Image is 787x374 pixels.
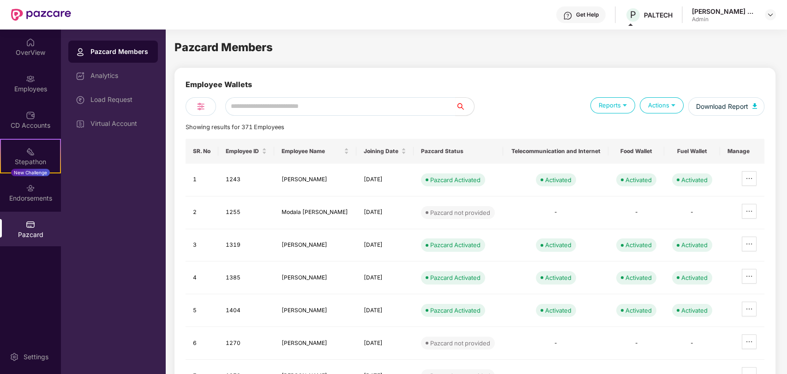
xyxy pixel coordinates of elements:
[545,273,571,282] div: Activated
[608,139,664,164] th: Food Wallet
[767,11,774,18] img: svg+xml;base64,PHN2ZyBpZD0iRHJvcGRvd24tMzJ4MzIiIHhtbG5zPSJodHRwOi8vd3d3LnczLm9yZy8yMDAwL3N2ZyIgd2...
[742,204,757,219] button: ellipsis
[1,157,60,166] div: Stepathon
[76,95,85,105] img: svg+xml;base64,PHN2ZyBpZD0iTG9hZF9SZXF1ZXN0IiBkYXRhLW5hbWU9IkxvYWQgUmVxdWVzdCIgeG1sbnM9Imh0dHA6Ly...
[625,273,652,282] div: Activated
[21,352,51,362] div: Settings
[356,294,414,327] td: [DATE]
[90,47,150,56] div: Pazcard Members
[218,229,274,262] td: 1319
[742,334,757,349] button: ellipsis
[625,175,652,184] div: Activated
[742,171,757,186] button: ellipsis
[218,139,274,164] th: Employee ID
[218,294,274,327] td: 1404
[681,306,708,315] div: Activated
[742,175,756,182] span: ellipsis
[640,97,684,113] div: Actions
[26,74,35,83] img: svg+xml;base64,PHN2ZyBpZD0iRW1wbG95ZWVzIiB4bWxucz0iaHR0cDovL3d3dy53My5vcmcvMjAwMC9zdmciIHdpZHRoPS...
[186,196,218,229] td: 2
[195,101,206,112] img: svg+xml;base64,PHN2ZyB4bWxucz0iaHR0cDovL3d3dy53My5vcmcvMjAwMC9zdmciIHdpZHRoPSIyNCIgaGVpZ2h0PSIyNC...
[356,139,414,164] th: Joining Date
[681,273,708,282] div: Activated
[669,101,678,109] img: svg+xml;base64,PHN2ZyB4bWxucz0iaHR0cDovL3d3dy53My5vcmcvMjAwMC9zdmciIHdpZHRoPSIxOSIgaGVpZ2h0PSIxOS...
[620,101,629,109] img: svg+xml;base64,PHN2ZyB4bWxucz0iaHR0cDovL3d3dy53My5vcmcvMjAwMC9zdmciIHdpZHRoPSIxOSIgaGVpZ2h0PSIxOS...
[26,184,35,193] img: svg+xml;base64,PHN2ZyBpZD0iRW5kb3JzZW1lbnRzIiB4bWxucz0iaHR0cDovL3d3dy53My5vcmcvMjAwMC9zdmciIHdpZH...
[186,327,218,360] td: 6
[720,139,764,164] th: Manage
[90,96,150,103] div: Load Request
[414,139,504,164] th: Pazcard Status
[76,119,85,129] img: svg+xml;base64,PHN2ZyBpZD0iVmlydHVhbF9BY2NvdW50IiBkYXRhLW5hbWU9IlZpcnR1YWwgQWNjb3VudCIgeG1sbnM9Im...
[690,208,694,215] span: -
[274,196,356,229] td: Modala [PERSON_NAME]
[218,164,274,196] td: 1243
[545,306,571,315] div: Activated
[186,229,218,262] td: 3
[186,294,218,327] td: 5
[10,352,19,362] img: svg+xml;base64,PHN2ZyBpZD0iU2V0dGluZy0yMHgyMCIgeG1sbnM9Imh0dHA6Ly93d3cudzMub3JnLzIwMDAvc3ZnIiB3aW...
[635,339,638,346] span: -
[742,240,756,248] span: ellipsis
[218,196,274,229] td: 1255
[430,273,481,282] div: Pazcard Activated
[282,148,342,155] span: Employee Name
[430,175,481,184] div: Pazcard Activated
[90,120,150,127] div: Virtual Account
[186,124,284,131] span: Showing results for 371 Employees
[274,261,356,294] td: [PERSON_NAME]
[90,72,150,79] div: Analytics
[186,261,218,294] td: 4
[430,306,481,315] div: Pazcard Activated
[688,97,764,116] button: Download Report
[742,338,756,345] span: ellipsis
[11,169,50,176] div: New Challenge
[76,71,85,81] img: svg+xml;base64,PHN2ZyBpZD0iRGFzaGJvYXJkIiB4bWxucz0iaHR0cDovL3d3dy53My5vcmcvMjAwMC9zdmciIHdpZHRoPS...
[274,164,356,196] td: [PERSON_NAME]
[644,11,673,19] div: PALTECH
[681,240,708,249] div: Activated
[742,305,756,313] span: ellipsis
[664,139,720,164] th: Fuel Wallet
[274,294,356,327] td: [PERSON_NAME]
[554,208,558,215] span: -
[274,139,356,164] th: Employee Name
[690,339,694,346] span: -
[274,229,356,262] td: [PERSON_NAME]
[742,237,757,251] button: ellipsis
[26,38,35,47] img: svg+xml;base64,PHN2ZyBpZD0iSG9tZSIgeG1sbnM9Imh0dHA6Ly93d3cudzMub3JnLzIwMDAvc3ZnIiB3aWR0aD0iMjAiIG...
[625,240,652,249] div: Activated
[590,97,635,113] div: Reports
[455,97,475,116] button: search
[364,148,399,155] span: Joining Date
[356,261,414,294] td: [DATE]
[356,164,414,196] td: [DATE]
[681,175,708,184] div: Activated
[503,139,608,164] th: Telecommunication and Internet
[430,338,490,348] div: Pazcard not provided
[186,79,252,97] div: Employee Wallets
[692,7,757,16] div: [PERSON_NAME] Reddy
[356,229,414,262] td: [DATE]
[356,196,414,229] td: [DATE]
[752,103,757,109] img: svg+xml;base64,PHN2ZyB4bWxucz0iaHR0cDovL3d3dy53My5vcmcvMjAwMC9zdmciIHhtbG5zOnhsaW5rPSJodHRwOi8vd3...
[545,175,571,184] div: Activated
[625,306,652,315] div: Activated
[274,327,356,360] td: [PERSON_NAME]
[554,339,558,346] span: -
[356,327,414,360] td: [DATE]
[218,327,274,360] td: 1270
[576,11,599,18] div: Get Help
[218,261,274,294] td: 1385
[742,269,757,284] button: ellipsis
[186,164,218,196] td: 1
[26,111,35,120] img: svg+xml;base64,PHN2ZyBpZD0iQ0RfQWNjb3VudHMiIGRhdGEtbmFtZT0iQ0QgQWNjb3VudHMiIHhtbG5zPSJodHRwOi8vd3...
[430,240,481,249] div: Pazcard Activated
[226,148,260,155] span: Employee ID
[26,220,35,229] img: svg+xml;base64,PHN2ZyBpZD0iUGF6Y2FyZCIgeG1sbnM9Imh0dHA6Ly93d3cudzMub3JnLzIwMDAvc3ZnIiB3aWR0aD0iMj...
[696,101,748,112] span: Download Report
[742,302,757,316] button: ellipsis
[76,47,85,57] img: svg+xml;base64,PHN2ZyBpZD0iUHJvZmlsZSIgeG1sbnM9Imh0dHA6Ly93d3cudzMub3JnLzIwMDAvc3ZnIiB3aWR0aD0iMj...
[545,240,571,249] div: Activated
[186,139,218,164] th: SR. No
